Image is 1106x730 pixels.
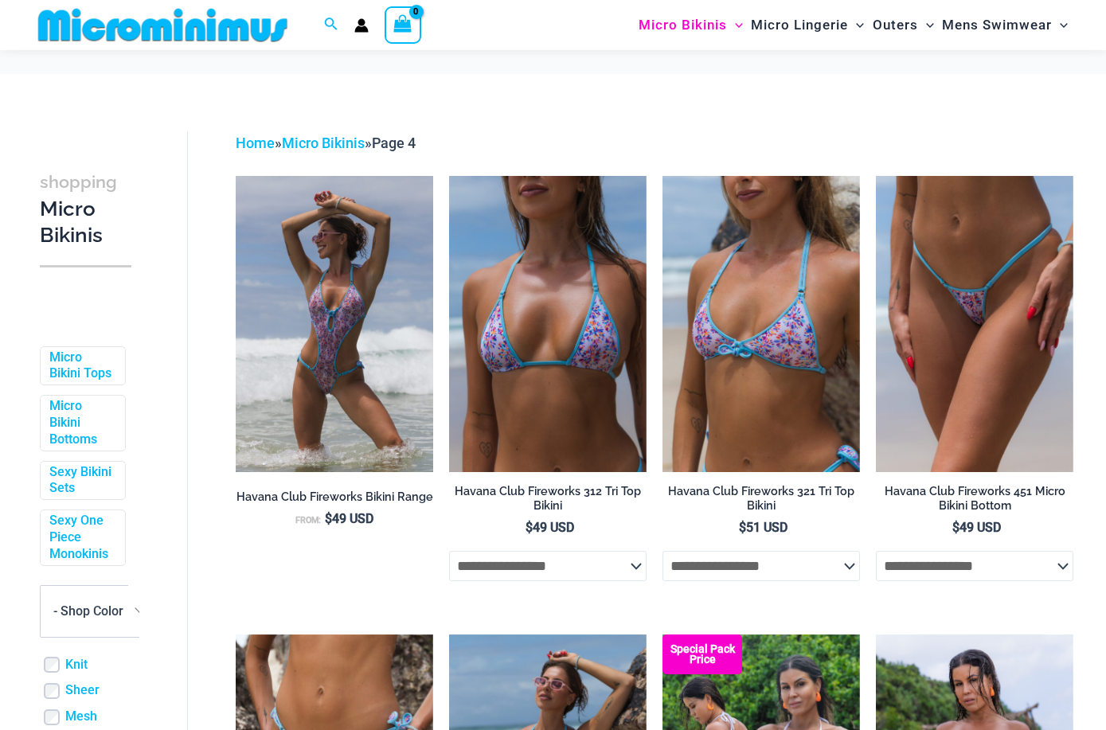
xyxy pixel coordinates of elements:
b: Special Pack Price [662,644,742,665]
img: Havana Club Fireworks 451 Micro [876,176,1073,472]
a: Havana Club Fireworks 820 One Piece Monokini 07Havana Club Fireworks 820 One Piece Monokini 08Hav... [236,176,433,472]
span: Outers [873,5,918,45]
span: $ [952,520,959,535]
span: From: [295,515,321,525]
a: Micro LingerieMenu ToggleMenu Toggle [747,5,868,45]
span: Micro Bikinis [639,5,727,45]
span: Menu Toggle [727,5,743,45]
bdi: 49 USD [325,511,373,526]
a: Havana Club Fireworks 451 Micro Bikini Bottom [876,484,1073,520]
a: OutersMenu ToggleMenu Toggle [869,5,938,45]
a: Micro BikinisMenu ToggleMenu Toggle [635,5,747,45]
h3: Micro Bikinis [40,168,131,249]
a: Home [236,135,275,151]
a: Havana Club Fireworks 451 MicroHavana Club Fireworks 312 Tri Top 451 Thong 02Havana Club Firework... [876,176,1073,472]
img: Havana Club Fireworks 321 Tri Top 01 [662,176,860,472]
a: Sexy Bikini Sets [49,464,113,498]
span: Menu Toggle [1052,5,1068,45]
a: Micro Bikini Tops [49,349,113,383]
a: Havana Club Fireworks 312 Tri Top Bikini [449,484,647,520]
span: Page 4 [372,135,416,151]
a: Havana Club Fireworks 312 Tri Top 01Havana Club Fireworks 312 Tri Top 478 Thong 11Havana Club Fir... [449,176,647,472]
a: View Shopping Cart, empty [385,6,421,43]
h2: Havana Club Fireworks 312 Tri Top Bikini [449,484,647,513]
img: MM SHOP LOGO FLAT [32,7,294,43]
bdi: 49 USD [526,520,574,535]
a: Sexy One Piece Monokinis [49,513,113,562]
a: Micro Bikinis [282,135,365,151]
a: Account icon link [354,18,369,33]
a: Sheer [65,682,100,699]
h2: Havana Club Fireworks Bikini Range [236,490,433,505]
bdi: 51 USD [739,520,787,535]
span: $ [739,520,746,535]
a: Mens SwimwearMenu ToggleMenu Toggle [938,5,1072,45]
span: Mens Swimwear [942,5,1052,45]
span: - Shop Color [53,603,123,619]
a: Micro Bikini Bottoms [49,398,113,447]
span: shopping [40,172,117,192]
a: Search icon link [324,15,338,35]
h2: Havana Club Fireworks 451 Micro Bikini Bottom [876,484,1073,513]
span: $ [325,511,332,526]
a: Havana Club Fireworks Bikini Range [236,490,433,510]
span: » » [236,135,416,151]
span: - Shop Color [40,585,151,638]
span: Micro Lingerie [751,5,848,45]
span: Menu Toggle [918,5,934,45]
img: Havana Club Fireworks 312 Tri Top 01 [449,176,647,472]
a: Havana Club Fireworks 321 Tri Top 01Havana Club Fireworks 321 Tri Top 478 Thong 05Havana Club Fir... [662,176,860,472]
img: Havana Club Fireworks 820 One Piece Monokini 07 [236,176,433,472]
h2: Havana Club Fireworks 321 Tri Top Bikini [662,484,860,513]
span: - Shop Color [41,586,150,637]
a: Havana Club Fireworks 321 Tri Top Bikini [662,484,860,520]
a: Knit [65,657,88,673]
span: $ [526,520,533,535]
nav: Site Navigation [632,2,1074,48]
a: Mesh [65,709,97,725]
span: Menu Toggle [848,5,864,45]
bdi: 49 USD [952,520,1001,535]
